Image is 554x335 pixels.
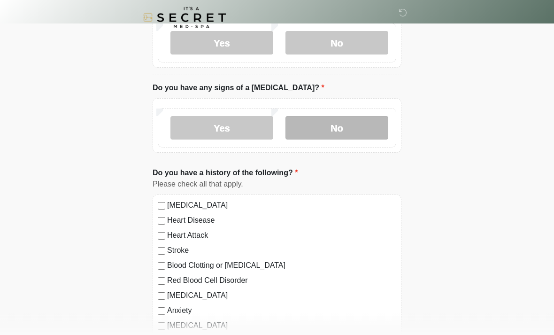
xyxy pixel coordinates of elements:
label: Do you have a history of the following? [153,168,298,179]
label: No [285,117,388,140]
label: Yes [170,31,273,55]
input: Heart Attack [158,233,165,240]
label: Heart Disease [167,215,396,226]
input: [MEDICAL_DATA] [158,323,165,330]
label: Stroke [167,245,396,257]
label: Blood Clotting or [MEDICAL_DATA] [167,260,396,272]
input: Stroke [158,248,165,255]
div: Please check all that apply. [153,179,401,190]
label: [MEDICAL_DATA] [167,200,396,211]
label: Heart Attack [167,230,396,242]
label: Do you have any signs of a [MEDICAL_DATA]? [153,83,324,94]
label: Red Blood Cell Disorder [167,275,396,287]
input: [MEDICAL_DATA] [158,293,165,300]
input: [MEDICAL_DATA] [158,203,165,210]
img: It's A Secret Med Spa Logo [143,7,226,28]
label: [MEDICAL_DATA] [167,290,396,302]
input: Heart Disease [158,218,165,225]
input: Blood Clotting or [MEDICAL_DATA] [158,263,165,270]
label: Yes [170,117,273,140]
input: Anxiety [158,308,165,315]
label: No [285,31,388,55]
label: Anxiety [167,305,396,317]
label: [MEDICAL_DATA] [167,320,396,332]
input: Red Blood Cell Disorder [158,278,165,285]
